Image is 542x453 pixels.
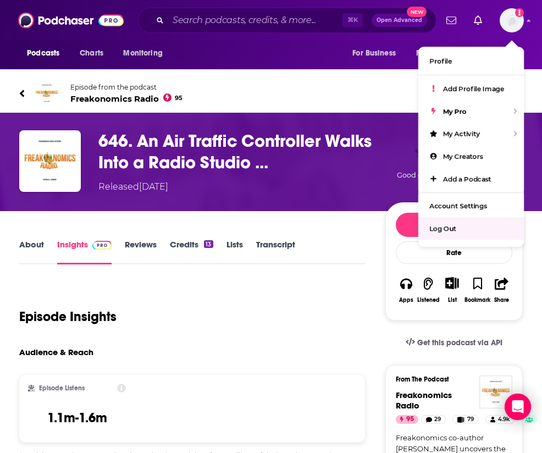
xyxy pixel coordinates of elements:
[416,46,469,61] span: For Podcasters
[429,202,487,210] span: Account Settings
[397,171,511,179] span: Good episode? Give it some love!
[372,14,427,27] button: Open AdvancedNew
[418,145,524,168] a: My Creators
[34,80,60,107] img: Freakonomics Radio
[175,96,182,101] span: 95
[115,43,176,64] button: open menu
[98,180,168,194] div: Released [DATE]
[19,80,271,107] a: Freakonomics RadioEpisode from the podcastFreakonomics Radio95
[418,78,524,100] a: Add Profile Image
[168,12,342,29] input: Search podcasts, credits, & more...
[39,384,85,392] h2: Episode Listens
[377,18,422,23] span: Open Advanced
[505,394,531,420] div: Open Intercom Messenger
[397,329,511,356] a: Get this podcast via API
[515,8,524,17] svg: Add a profile image
[27,46,59,61] span: Podcasts
[467,414,474,425] span: 79
[485,415,515,424] a: 4.9k
[19,239,44,264] a: About
[498,414,510,425] span: 4.9k
[500,8,524,32] button: Show profile menu
[406,414,414,425] span: 95
[204,240,213,248] div: 13
[443,130,480,138] span: My Activity
[396,390,452,411] a: Freakonomics Radio
[70,83,182,91] span: Episode from the podcast
[440,270,464,310] div: Show More ButtonList
[418,50,524,73] a: Profile
[125,239,157,264] a: Reviews
[494,297,509,303] div: Share
[452,415,478,424] a: 79
[464,297,490,303] div: Bookmark
[417,297,440,303] div: Listened
[80,46,103,61] span: Charts
[421,415,446,424] a: 29
[441,277,463,289] button: Show More Button
[226,239,243,264] a: Lists
[73,43,110,64] a: Charts
[490,46,509,61] span: More
[19,347,93,357] h3: Audience & Reach
[417,270,440,310] button: Listened
[92,241,112,250] img: Podchaser Pro
[123,46,162,61] span: Monitoring
[429,224,456,233] span: Log Out
[483,43,523,64] button: open menu
[70,93,182,104] span: Freakonomics Radio
[418,195,524,217] a: Account Settings
[469,11,486,30] a: Show notifications dropdown
[479,375,512,408] img: Freakonomics Radio
[396,213,512,237] button: Play
[19,308,117,325] h1: Episode Insights
[57,239,112,264] a: InsightsPodchaser Pro
[396,241,512,264] div: Rate
[138,8,436,33] div: Search podcasts, credits, & more...
[443,85,504,93] span: Add Profile Image
[443,175,491,183] span: Add a Podcast
[256,239,295,264] a: Transcript
[443,107,467,115] span: My Pro
[352,46,396,61] span: For Business
[18,10,124,31] img: Podchaser - Follow, Share and Rate Podcasts
[448,296,457,303] div: List
[434,414,441,425] span: 29
[407,7,427,17] span: New
[491,270,512,310] button: Share
[47,410,107,426] h3: 1.1m-1.6m
[396,415,418,424] a: 95
[342,13,363,27] span: ⌘ K
[442,11,461,30] a: Show notifications dropdown
[409,43,485,64] button: open menu
[396,375,504,383] h3: From The Podcast
[443,152,483,161] span: My Creators
[19,130,81,192] img: 646. An Air Traffic Controller Walks Into a Radio Studio ...
[418,47,524,247] ul: Show profile menu
[345,43,410,64] button: open menu
[500,8,524,32] img: User Profile
[170,239,213,264] a: Credits13
[429,57,452,65] span: Profile
[418,168,524,190] a: Add a Podcast
[464,270,491,310] button: Bookmark
[500,8,524,32] span: Logged in as Libby.Trese.TGI
[399,297,413,303] div: Apps
[19,43,74,64] button: open menu
[98,130,381,173] h3: 646. An Air Traffic Controller Walks Into a Radio Studio ...
[396,270,417,310] button: Apps
[417,338,502,347] span: Get this podcast via API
